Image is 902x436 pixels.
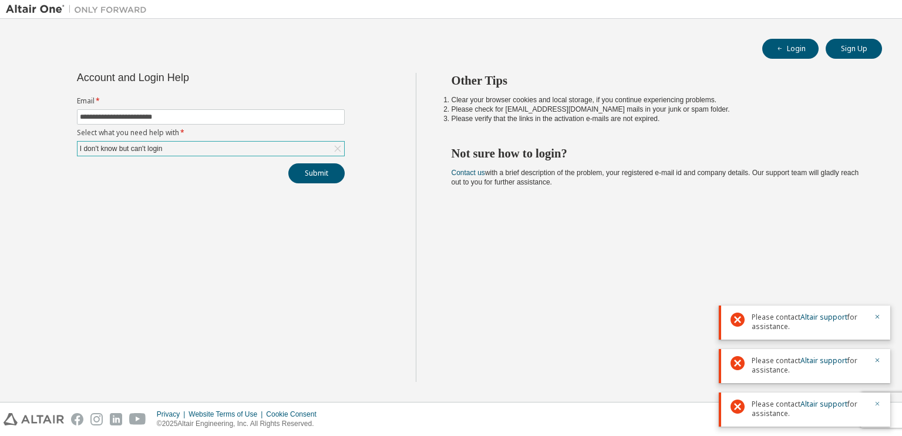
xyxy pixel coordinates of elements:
[288,163,345,183] button: Submit
[71,413,83,425] img: facebook.svg
[452,169,485,177] a: Contact us
[452,95,861,105] li: Clear your browser cookies and local storage, if you continue experiencing problems.
[189,410,266,419] div: Website Terms of Use
[266,410,323,419] div: Cookie Consent
[6,4,153,15] img: Altair One
[800,399,847,409] a: Altair support
[800,312,847,322] a: Altair support
[78,142,344,156] div: I don't know but can't login
[77,96,345,106] label: Email
[452,146,861,161] h2: Not sure how to login?
[77,128,345,137] label: Select what you need help with
[826,39,882,59] button: Sign Up
[157,410,189,419] div: Privacy
[452,73,861,88] h2: Other Tips
[157,419,324,429] p: © 2025 Altair Engineering, Inc. All Rights Reserved.
[452,169,859,186] span: with a brief description of the problem, your registered e-mail id and company details. Our suppo...
[129,413,146,425] img: youtube.svg
[452,114,861,123] li: Please verify that the links in the activation e-mails are not expired.
[4,413,64,425] img: altair_logo.svg
[452,105,861,114] li: Please check for [EMAIL_ADDRESS][DOMAIN_NAME] mails in your junk or spam folder.
[752,400,867,418] span: Please contact for assistance.
[77,73,291,82] div: Account and Login Help
[90,413,103,425] img: instagram.svg
[762,39,819,59] button: Login
[800,355,847,365] a: Altair support
[752,313,867,331] span: Please contact for assistance.
[78,142,164,155] div: I don't know but can't login
[752,356,867,375] span: Please contact for assistance.
[110,413,122,425] img: linkedin.svg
